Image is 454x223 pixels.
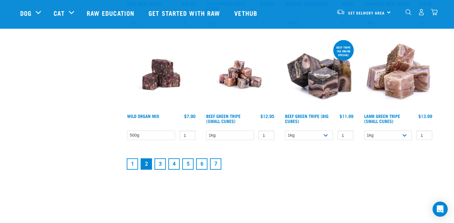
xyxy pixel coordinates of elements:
[184,114,195,119] div: $7.90
[205,39,276,110] img: Beef Tripe Bites 1634
[416,131,432,140] input: 1
[260,114,274,119] div: $12.95
[228,0,265,26] a: Vethub
[285,115,329,122] a: Beef Green Tripe (Big Cubes)
[333,43,354,60] div: Beef tripe 1kg online special!
[364,115,400,122] a: Lamb Green Tripe (Small Cubes)
[80,0,142,26] a: Raw Education
[127,158,138,170] a: Goto page 1
[154,158,166,170] a: Goto page 3
[168,158,180,170] a: Goto page 4
[338,131,353,140] input: 1
[20,8,32,18] a: Dog
[180,131,195,140] input: 1
[259,131,274,140] input: 1
[363,39,434,110] img: 1133 Green Tripe Lamb Small Cubes 01
[125,157,434,171] nav: pagination
[125,39,197,110] img: Wild Organ Mix
[433,202,448,217] div: Open Intercom Messenger
[336,9,345,15] img: van-moving.png
[418,9,425,15] img: user.png
[210,158,221,170] a: Goto page 7
[418,114,432,119] div: $13.99
[431,9,438,15] img: home-icon@2x.png
[405,9,411,15] img: home-icon-1@2x.png
[340,114,353,119] div: $11.99
[127,115,159,117] a: Wild Organ Mix
[141,158,152,170] a: Page 2
[196,158,207,170] a: Goto page 6
[348,12,385,14] span: Set Delivery Area
[142,0,228,26] a: Get started with Raw
[283,39,355,110] img: 1044 Green Tripe Beef
[206,115,241,122] a: Beef Green Tripe (Small Cubes)
[54,8,64,18] a: Cat
[182,158,194,170] a: Goto page 5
